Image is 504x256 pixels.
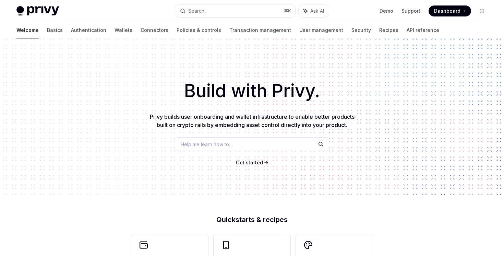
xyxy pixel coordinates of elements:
img: light logo [16,6,59,16]
button: Toggle dark mode [477,5,488,16]
h1: Build with Privy. [11,78,493,104]
span: Privy builds user onboarding and wallet infrastructure to enable better products built on crypto ... [150,113,355,128]
a: Security [351,22,371,38]
h2: Quickstarts & recipes [131,216,373,223]
a: Connectors [141,22,168,38]
a: Demo [380,8,393,14]
a: Transaction management [229,22,291,38]
a: User management [299,22,343,38]
a: Recipes [379,22,398,38]
a: API reference [407,22,439,38]
a: Welcome [16,22,39,38]
span: Ask AI [310,8,324,14]
span: Help me learn how to… [181,141,233,148]
div: Search... [188,7,207,15]
a: Wallets [115,22,132,38]
a: Authentication [71,22,106,38]
a: Policies & controls [177,22,221,38]
a: Support [401,8,420,14]
a: Basics [47,22,63,38]
button: Search...⌘K [175,5,295,17]
button: Ask AI [299,5,329,17]
span: ⌘ K [284,8,291,14]
span: Dashboard [434,8,460,14]
a: Dashboard [429,5,471,16]
span: Get started [236,160,263,165]
a: Get started [236,159,263,166]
